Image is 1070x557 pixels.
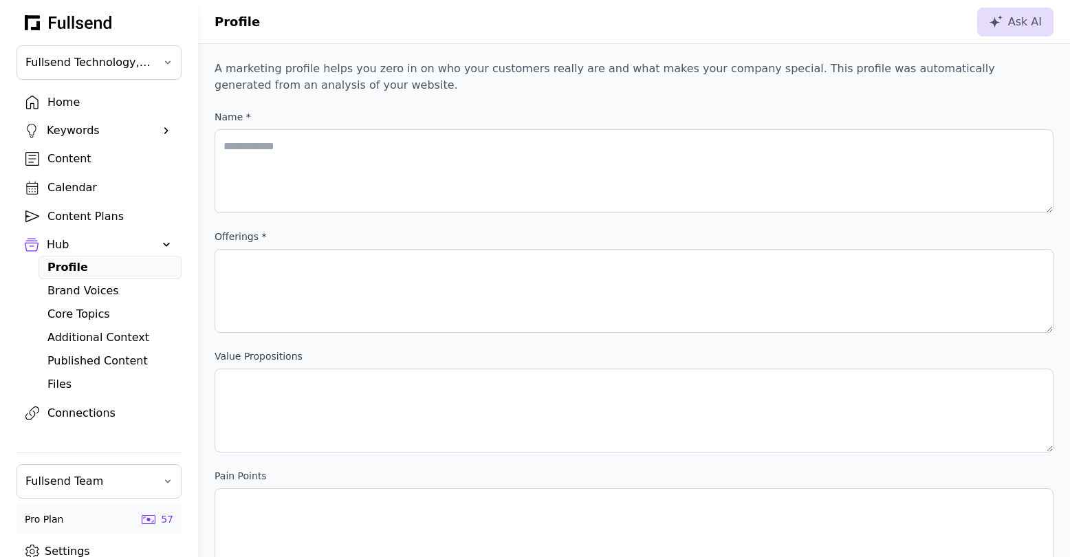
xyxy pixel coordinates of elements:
div: Pro Plan [25,512,63,526]
a: Brand Voices [39,279,182,303]
a: Published Content [39,349,182,373]
a: Profile [39,256,182,279]
label: Name * [215,110,1053,124]
div: Keywords [47,122,151,139]
h1: Profile [215,12,260,32]
label: value propositions [215,349,1053,363]
button: Fullsend Team [17,464,182,499]
a: Content Plans [17,205,182,228]
div: Core Topics [47,306,173,323]
p: A marketing profile helps you zero in on who your customers really are and what makes your compan... [215,61,1053,94]
div: Content [47,151,173,167]
div: Published Content [47,353,173,369]
a: Home [17,91,182,114]
div: Ask AI [989,14,1042,30]
a: Connections [17,402,182,425]
div: Additional Context [47,329,173,346]
label: pain points [215,469,1053,483]
button: Ask AI [977,8,1053,36]
a: Content [17,147,182,171]
div: Home [47,94,173,111]
div: Connections [47,405,173,422]
div: Hub [47,237,151,253]
div: Content Plans [47,208,173,225]
a: Additional Context [39,326,182,349]
span: Fullsend Technology, Inc. [25,54,153,71]
span: Fullsend Team [25,473,153,490]
div: Brand Voices [47,283,173,299]
div: Calendar [47,179,173,196]
div: Files [47,376,173,393]
button: Fullsend Technology, Inc. [17,45,182,80]
div: 57 [161,512,173,526]
div: Profile [47,259,173,276]
a: Core Topics [39,303,182,326]
a: Calendar [17,176,182,199]
label: offerings * [215,230,1053,243]
a: Files [39,373,182,396]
